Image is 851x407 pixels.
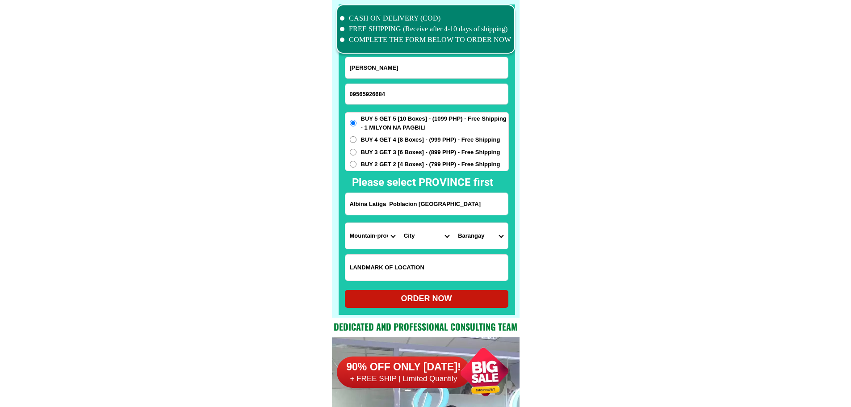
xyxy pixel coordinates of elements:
[361,148,500,157] span: BUY 3 GET 3 [6 Boxes] - (899 PHP) - Free Shipping
[453,223,507,249] select: Select commune
[345,57,508,78] input: Input full_name
[345,223,399,249] select: Select province
[340,24,511,34] li: FREE SHIPPING (Receive after 4-10 days of shipping)
[345,293,508,305] div: ORDER NOW
[350,149,356,155] input: BUY 3 GET 3 [6 Boxes] - (899 PHP) - Free Shipping
[340,13,511,24] li: CASH ON DELIVERY (COD)
[345,193,508,215] input: Input address
[340,34,511,45] li: COMPLETE THE FORM BELOW TO ORDER NOW
[345,84,508,104] input: Input phone_number
[352,174,590,190] h2: Please select PROVINCE first
[361,114,508,132] span: BUY 5 GET 5 [10 Boxes] - (1099 PHP) - Free Shipping - 1 MILYON NA PAGBILI
[332,320,520,333] h2: Dedicated and professional consulting team
[345,255,508,281] input: Input LANDMARKOFLOCATION
[337,361,471,374] h6: 90% OFF ONLY [DATE]!
[337,374,471,384] h6: + FREE SHIP | Limited Quantily
[399,223,453,249] select: Select district
[361,135,500,144] span: BUY 4 GET 4 [8 Boxes] - (999 PHP) - Free Shipping
[350,120,356,126] input: BUY 5 GET 5 [10 Boxes] - (1099 PHP) - Free Shipping - 1 MILYON NA PAGBILI
[350,136,356,143] input: BUY 4 GET 4 [8 Boxes] - (999 PHP) - Free Shipping
[350,161,356,168] input: BUY 2 GET 2 [4 Boxes] - (799 PHP) - Free Shipping
[361,160,500,169] span: BUY 2 GET 2 [4 Boxes] - (799 PHP) - Free Shipping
